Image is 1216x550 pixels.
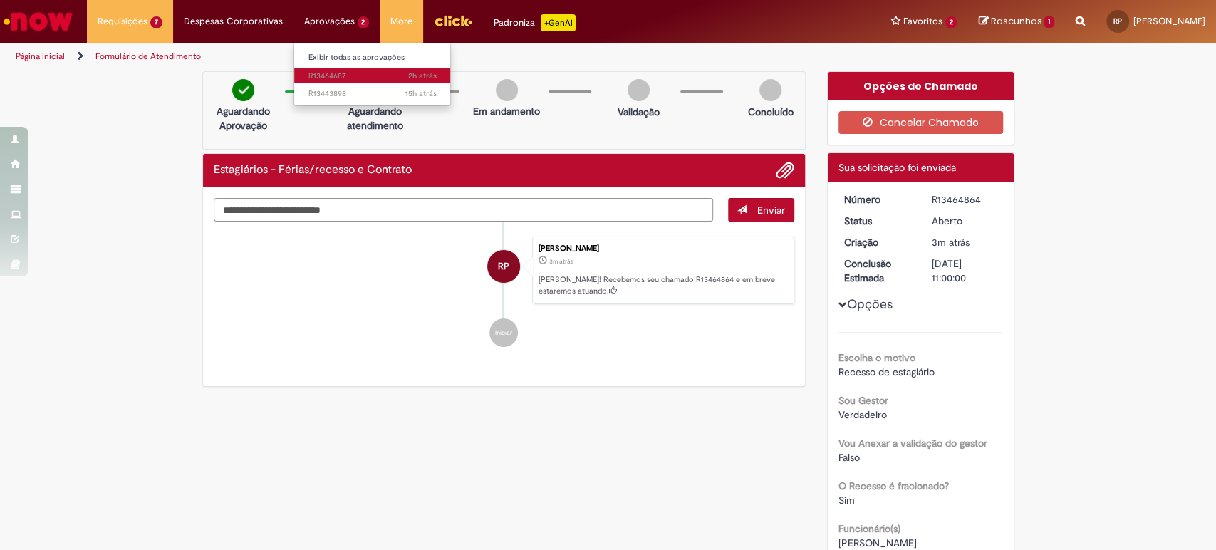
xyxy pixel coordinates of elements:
span: Sim [838,494,855,507]
img: check-circle-green.png [232,79,254,101]
a: Exibir todas as aprovações [294,50,451,66]
p: Validação [618,105,660,119]
span: Rascunhos [990,14,1041,28]
div: R13464864 [932,192,998,207]
span: Enviar [757,204,785,217]
span: Sua solicitação foi enviada [838,161,956,174]
b: Escolha o motivo [838,351,915,364]
a: Aberto R13443898 : [294,86,451,102]
span: Favoritos [903,14,942,28]
b: O Recesso é fracionado? [838,479,949,492]
p: Aguardando Aprovação [209,104,278,133]
span: 7 [150,16,162,28]
button: Cancelar Chamado [838,111,1003,134]
span: RP [498,249,509,284]
a: Rascunhos [978,15,1054,28]
ul: Aprovações [293,43,452,106]
dt: Número [833,192,921,207]
div: Aberto [932,214,998,228]
span: R13464687 [308,71,437,82]
a: Formulário de Atendimento [95,51,201,62]
span: 2 [358,16,370,28]
span: RP [1113,16,1122,26]
img: img-circle-grey.png [759,79,781,101]
span: 3m atrás [549,257,573,266]
b: Sou Gestor [838,394,888,407]
dt: Criação [833,235,921,249]
span: 15h atrás [405,88,437,99]
li: Rafaela De Jesus Pereira [214,237,795,305]
div: 30/08/2025 11:03:42 [932,235,998,249]
div: Rafaela De Jesus Pereira [487,250,520,283]
p: Aguardando atendimento [341,104,410,133]
span: 2 [945,16,957,28]
button: Enviar [728,198,794,222]
button: Adicionar anexos [776,161,794,180]
span: 1 [1044,16,1054,28]
div: [PERSON_NAME] [539,244,786,253]
span: Recesso de estagiário [838,365,935,378]
span: Verdadeiro [838,408,887,421]
b: Vou Anexar a validação do gestor [838,437,987,450]
b: Funcionário(s) [838,522,900,535]
p: Em andamento [473,104,540,118]
dt: Conclusão Estimada [833,256,921,285]
a: Aberto R13464687 : [294,68,451,84]
time: 30/08/2025 11:03:42 [549,257,573,266]
span: [PERSON_NAME] [838,536,917,549]
img: ServiceNow [1,7,75,36]
h2: Estagiários - Férias/recesso e Contrato Histórico de tíquete [214,164,412,177]
span: 3m atrás [932,236,970,249]
span: Falso [838,451,860,464]
time: 29/08/2025 20:10:11 [405,88,437,99]
img: click_logo_yellow_360x200.png [434,10,472,31]
dt: Status [833,214,921,228]
img: img-circle-grey.png [496,79,518,101]
ul: Trilhas de página [11,43,800,70]
span: 2h atrás [408,71,437,81]
time: 30/08/2025 11:03:42 [932,236,970,249]
ul: Histórico de tíquete [214,222,795,362]
textarea: Digite sua mensagem aqui... [214,198,714,222]
p: +GenAi [541,14,576,31]
span: Requisições [98,14,147,28]
p: Concluído [747,105,793,119]
p: [PERSON_NAME]! Recebemos seu chamado R13464864 e em breve estaremos atuando. [539,274,786,296]
span: Despesas Corporativas [184,14,283,28]
div: Padroniza [494,14,576,31]
a: Página inicial [16,51,65,62]
img: img-circle-grey.png [628,79,650,101]
span: Aprovações [304,14,355,28]
span: More [390,14,412,28]
div: [DATE] 11:00:00 [932,256,998,285]
span: [PERSON_NAME] [1133,15,1205,27]
time: 30/08/2025 09:35:15 [408,71,437,81]
span: R13443898 [308,88,437,100]
div: Opções do Chamado [828,72,1014,100]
